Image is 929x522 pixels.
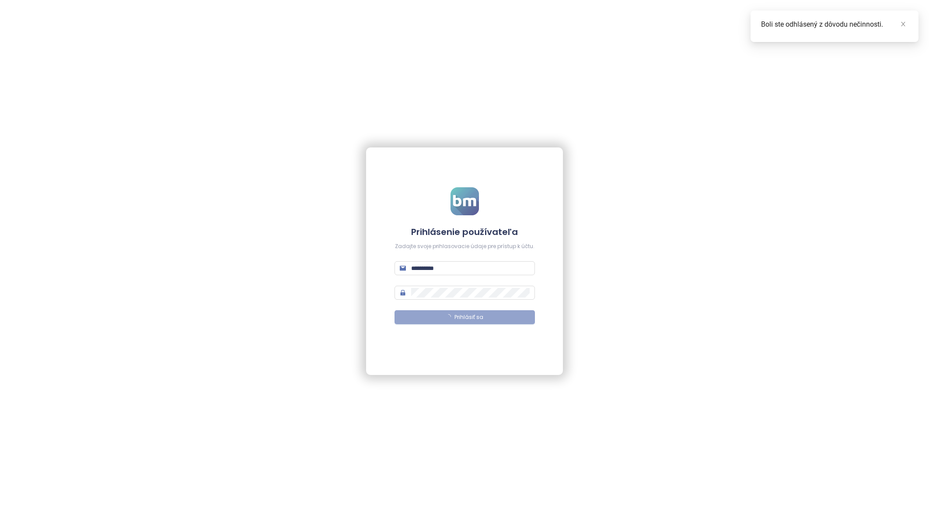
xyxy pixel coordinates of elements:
span: lock [400,290,406,296]
h4: Prihlásenie používateľa [395,226,535,238]
div: Boli ste odhlásený z dôvodu nečinnosti. [761,19,908,30]
button: Prihlásiť sa [395,310,535,324]
img: logo [451,187,479,215]
div: Zadajte svoje prihlasovacie údaje pre prístup k účtu. [395,242,535,251]
span: loading [445,313,451,320]
span: mail [400,265,406,271]
span: close [900,21,906,27]
span: Prihlásiť sa [454,313,483,322]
